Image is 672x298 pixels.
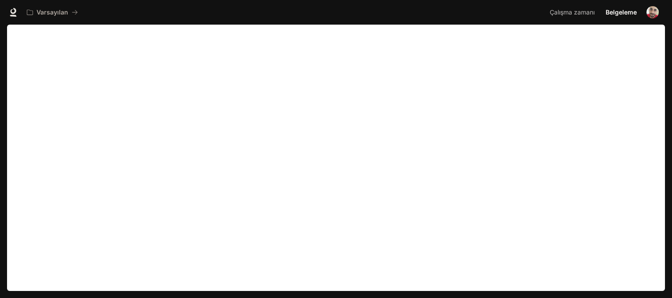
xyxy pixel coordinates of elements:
button: Kullanıcı avatarı [644,4,661,21]
a: Çalışma zamanı [546,4,601,21]
a: Belgeleme [602,4,640,21]
img: Kullanıcı avatarı [646,6,659,18]
font: Belgeleme [606,8,637,16]
font: Çalışma zamanı [550,8,595,16]
font: Varsayılan [37,8,68,16]
iframe: Belgeleme [7,25,665,298]
button: Tüm çalışma alanları [23,4,82,21]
